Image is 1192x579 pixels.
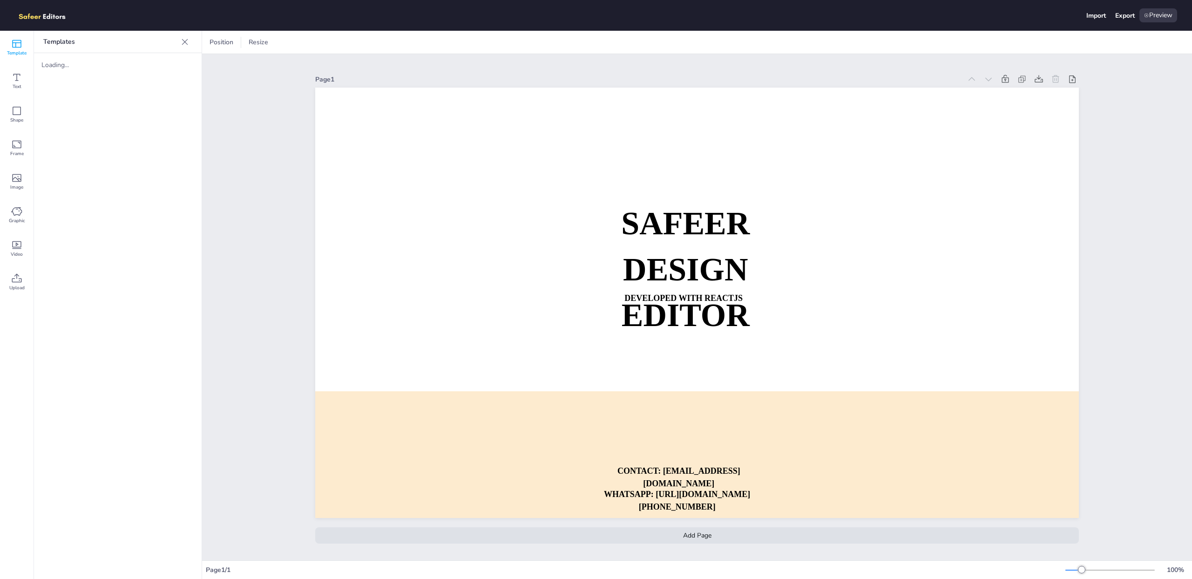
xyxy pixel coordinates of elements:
div: Page 1 / 1 [206,565,1065,574]
div: Loading... [41,61,116,69]
strong: WHATSAPP: [URL][DOMAIN_NAME][PHONE_NUMBER] [604,490,750,511]
div: Export [1115,11,1135,20]
span: Upload [9,284,25,292]
span: Resize [247,38,270,47]
div: Import [1086,11,1106,20]
div: Add Page [315,527,1079,544]
div: Page 1 [315,75,962,84]
strong: SAFEER [621,206,750,242]
div: 100 % [1164,565,1186,574]
strong: DEVELOPED WITH REACTJS [624,293,743,303]
strong: DESIGN EDITOR [622,252,750,333]
span: Frame [10,150,24,157]
span: Graphic [9,217,25,225]
span: Position [208,38,235,47]
div: Preview [1139,8,1177,22]
p: Templates [43,31,177,53]
span: Shape [10,116,23,124]
span: Video [11,251,23,258]
strong: CONTACT: [EMAIL_ADDRESS][DOMAIN_NAME] [617,466,740,488]
span: Image [10,184,23,191]
span: Text [13,83,21,90]
img: logo.png [15,8,79,22]
span: Template [7,49,27,57]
